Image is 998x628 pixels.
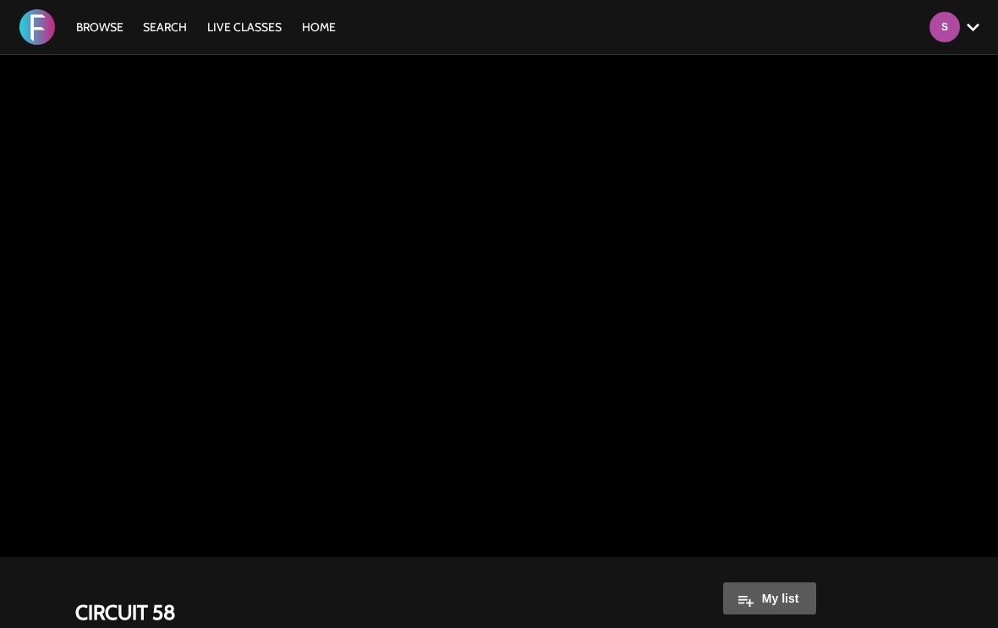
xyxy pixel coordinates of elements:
a: LIVE CLASSES [199,19,290,35]
nav: Primary [68,19,345,35]
a: Search [134,19,195,35]
a: Browse [68,19,132,35]
strong: CIRCUIT 58 [75,599,176,625]
button: My list [723,582,817,614]
img: FORMATION [19,9,55,45]
a: HOME [293,19,344,35]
